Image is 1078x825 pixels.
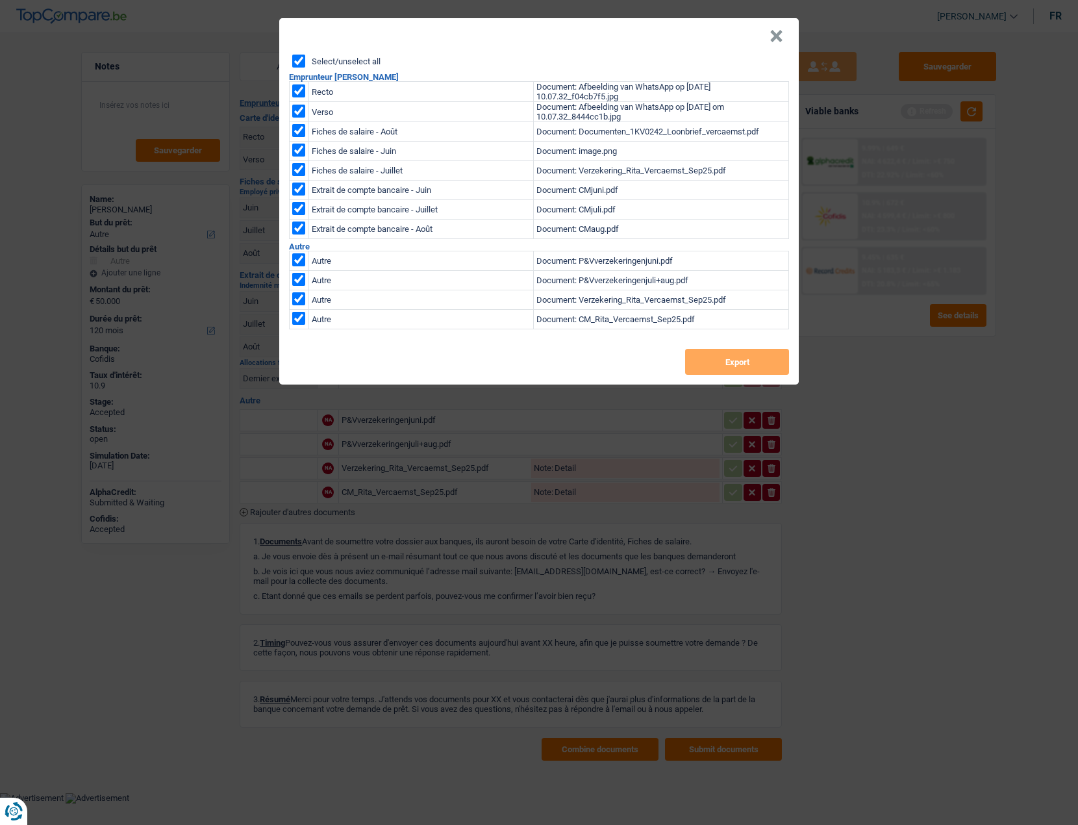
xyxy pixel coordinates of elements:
[309,142,534,161] td: Fiches de salaire - Juin
[534,181,789,200] td: Document: CMjuni.pdf
[289,242,789,251] h2: Autre
[534,122,789,142] td: Document: Documenten_1KV0242_Loonbrief_vercaemst.pdf
[309,290,534,310] td: Autre
[534,161,789,181] td: Document: Verzekering_Rita_Vercaemst_Sep25.pdf
[309,122,534,142] td: Fiches de salaire - Août
[685,349,789,375] button: Export
[534,220,789,239] td: Document: CMaug.pdf
[534,251,789,271] td: Document: P&Vverzekeringenjuni.pdf
[309,220,534,239] td: Extrait de compte bancaire - Août
[309,161,534,181] td: Fiches de salaire - Juillet
[309,200,534,220] td: Extrait de compte bancaire - Juillet
[309,82,534,102] td: Recto
[534,102,789,122] td: Document: Afbeelding van WhatsApp op [DATE] om 10.07.32_8444cc1b.jpg
[534,271,789,290] td: Document: P&Vverzekeringenjuli+aug.pdf
[309,102,534,122] td: Verso
[309,181,534,200] td: Extrait de compte bancaire - Juin
[534,290,789,310] td: Document: Verzekering_Rita_Vercaemst_Sep25.pdf
[770,30,783,43] button: Close
[309,271,534,290] td: Autre
[312,57,381,66] label: Select/unselect all
[309,310,534,329] td: Autre
[289,73,789,81] h2: Emprunteur [PERSON_NAME]
[534,200,789,220] td: Document: CMjuli.pdf
[534,142,789,161] td: Document: image.png
[534,82,789,102] td: Document: Afbeelding van WhatsApp op [DATE] 10.07.32_f04cb7f5.jpg
[534,310,789,329] td: Document: CM_Rita_Vercaemst_Sep25.pdf
[309,251,534,271] td: Autre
